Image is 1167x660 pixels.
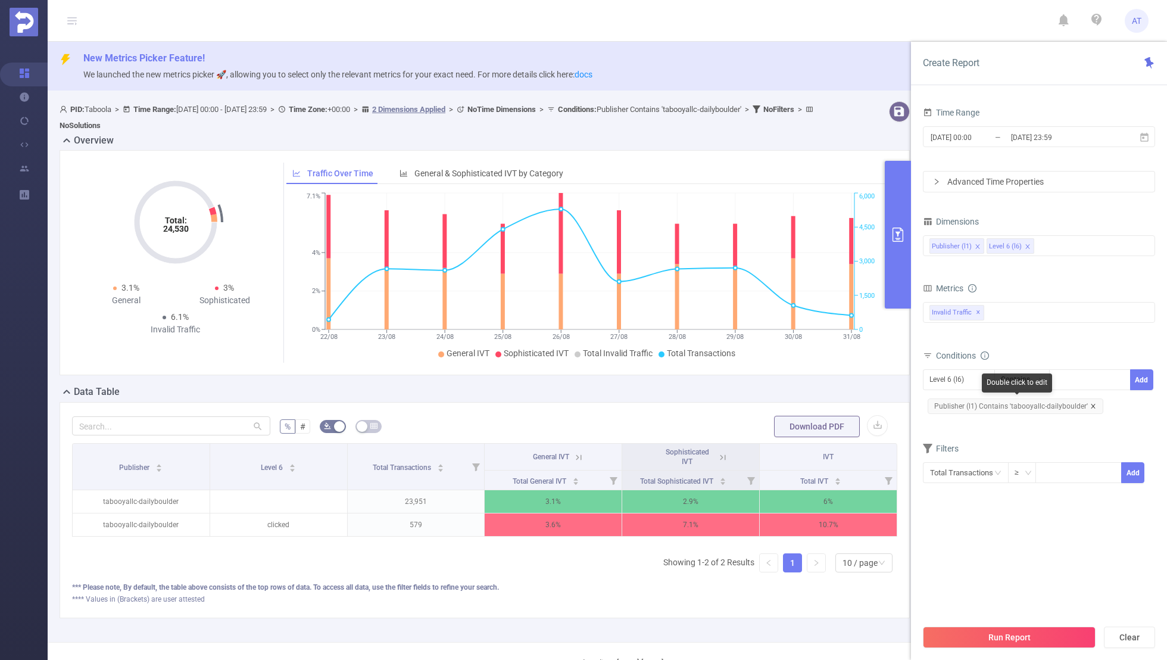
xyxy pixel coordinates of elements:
[783,553,802,572] li: 1
[558,105,741,114] span: Publisher Contains 'tabooyallc-dailyboulder'
[164,216,186,225] tspan: Total:
[1001,370,1038,390] div: Contains
[742,471,759,490] i: Filter menu
[1132,9,1141,33] span: AT
[878,559,885,568] i: icon: down
[989,239,1022,254] div: Level 6 (l6)
[1010,129,1106,145] input: End date
[558,105,597,114] b: Conditions :
[289,467,296,471] i: icon: caret-down
[928,399,1103,414] span: Publisher (l1) Contains 'tabooyallc-dailyboulder'
[880,471,897,490] i: Filter menu
[1025,469,1032,478] i: icon: down
[292,169,301,178] i: icon: line-chart
[968,284,976,292] i: icon: info-circle
[640,477,715,485] span: Total Sophisticated IVT
[307,193,320,201] tspan: 7.1%
[668,333,685,341] tspan: 28/08
[552,333,569,341] tspan: 26/08
[572,476,579,480] i: icon: caret-up
[73,513,210,536] p: tabooyallc-dailyboulder
[1090,403,1096,409] i: icon: close
[987,238,1034,254] li: Level 6 (l6)
[60,54,71,66] i: icon: thunderbolt
[622,490,759,513] p: 2.9%
[774,416,860,437] button: Download PDF
[83,70,592,79] span: We launched the new metrics picker 🚀, allowing you to select only the relevant metrics for your e...
[823,453,834,461] span: IVT
[485,513,622,536] p: 3.6%
[859,326,863,334] tspan: 0
[800,477,830,485] span: Total IVT
[121,283,139,292] span: 3.1%
[126,323,225,336] div: Invalid Traffic
[370,422,377,429] i: icon: table
[324,422,331,429] i: icon: bg-colors
[156,467,163,471] i: icon: caret-down
[300,422,305,431] span: #
[1104,627,1155,648] button: Clear
[929,129,1026,145] input: Start date
[923,217,979,226] span: Dimensions
[575,70,592,79] a: docs
[813,559,820,566] i: icon: right
[156,462,163,466] i: icon: caret-up
[834,480,841,484] i: icon: caret-down
[223,283,234,292] span: 3%
[536,105,547,114] span: >
[467,444,484,490] i: Filter menu
[485,490,622,513] p: 3.1%
[289,462,296,466] i: icon: caret-up
[155,462,163,469] div: Sort
[73,490,210,513] p: tabooyallc-dailyboulder
[933,178,940,185] i: icon: right
[720,476,726,480] i: icon: caret-up
[1015,463,1027,482] div: ≥
[834,476,841,483] div: Sort
[83,52,205,64] span: New Metrics Picker Feature!
[445,105,457,114] span: >
[765,559,772,566] i: icon: left
[726,333,744,341] tspan: 29/08
[605,471,622,490] i: Filter menu
[843,554,878,572] div: 10 / page
[494,333,511,341] tspan: 25/08
[400,169,408,178] i: icon: bar-chart
[504,348,569,358] span: Sophisticated IVT
[60,121,101,130] b: No Solutions
[289,462,296,469] div: Sort
[74,133,114,148] h2: Overview
[807,553,826,572] li: Next Page
[467,105,536,114] b: No Time Dimensions
[572,476,579,483] div: Sort
[1025,244,1031,251] i: icon: close
[929,238,984,254] li: Publisher (l1)
[923,172,1154,192] div: icon: rightAdvanced Time Properties
[663,553,754,572] li: Showing 1-2 of 2 Results
[976,306,981,320] span: ✕
[447,348,489,358] span: General IVT
[622,513,759,536] p: 7.1%
[72,594,897,605] div: **** Values in (Brackets) are user attested
[981,351,989,360] i: icon: info-circle
[307,169,373,178] span: Traffic Over Time
[982,373,1052,393] div: Double click to edit
[784,333,801,341] tspan: 30/08
[834,476,841,480] i: icon: caret-up
[923,444,959,453] span: Filters
[320,333,337,341] tspan: 22/08
[794,105,806,114] span: >
[513,477,568,485] span: Total General IVT
[133,105,176,114] b: Time Range:
[348,490,485,513] p: 23,951
[60,105,70,113] i: icon: user
[610,333,628,341] tspan: 27/08
[210,513,347,536] p: clicked
[741,105,753,114] span: >
[936,351,989,360] span: Conditions
[312,326,320,334] tspan: 0%
[923,284,963,293] span: Metrics
[77,294,176,307] div: General
[719,476,726,483] div: Sort
[572,480,579,484] i: icon: caret-down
